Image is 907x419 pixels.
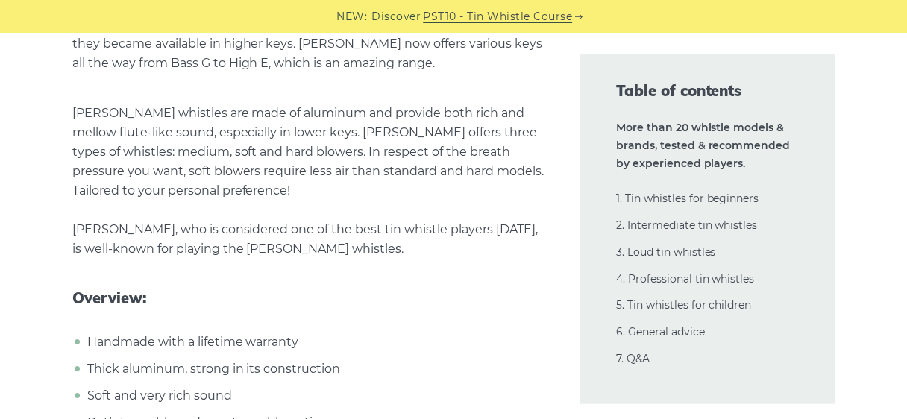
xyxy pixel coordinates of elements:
[616,272,755,286] a: 4. Professional tin whistles
[84,333,544,352] li: Handmade with a lifetime warranty
[616,192,759,205] a: 1. Tin whistles for beginners
[337,8,368,25] span: NEW:
[616,298,752,312] a: 5. Tin whistles for children
[372,8,421,25] span: Discover
[616,325,705,338] a: 6. General advice
[424,8,573,25] a: PST10 - Tin Whistle Course
[616,121,791,170] strong: More than 20 whistle models & brands, tested & recommended by experienced players.
[84,359,544,379] li: Thick aluminum, strong in its construction
[616,81,800,101] span: Table of contents
[616,352,650,365] a: 7. Q&A
[616,245,716,259] a: 3. Loud tin whistles
[72,289,544,307] span: Overview:
[84,386,544,406] li: Soft and very rich sound
[616,218,758,232] a: 2. Intermediate tin whistles
[72,104,544,259] p: [PERSON_NAME] whistles are made of aluminum and provide both rich and mellow flute-like sound, es...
